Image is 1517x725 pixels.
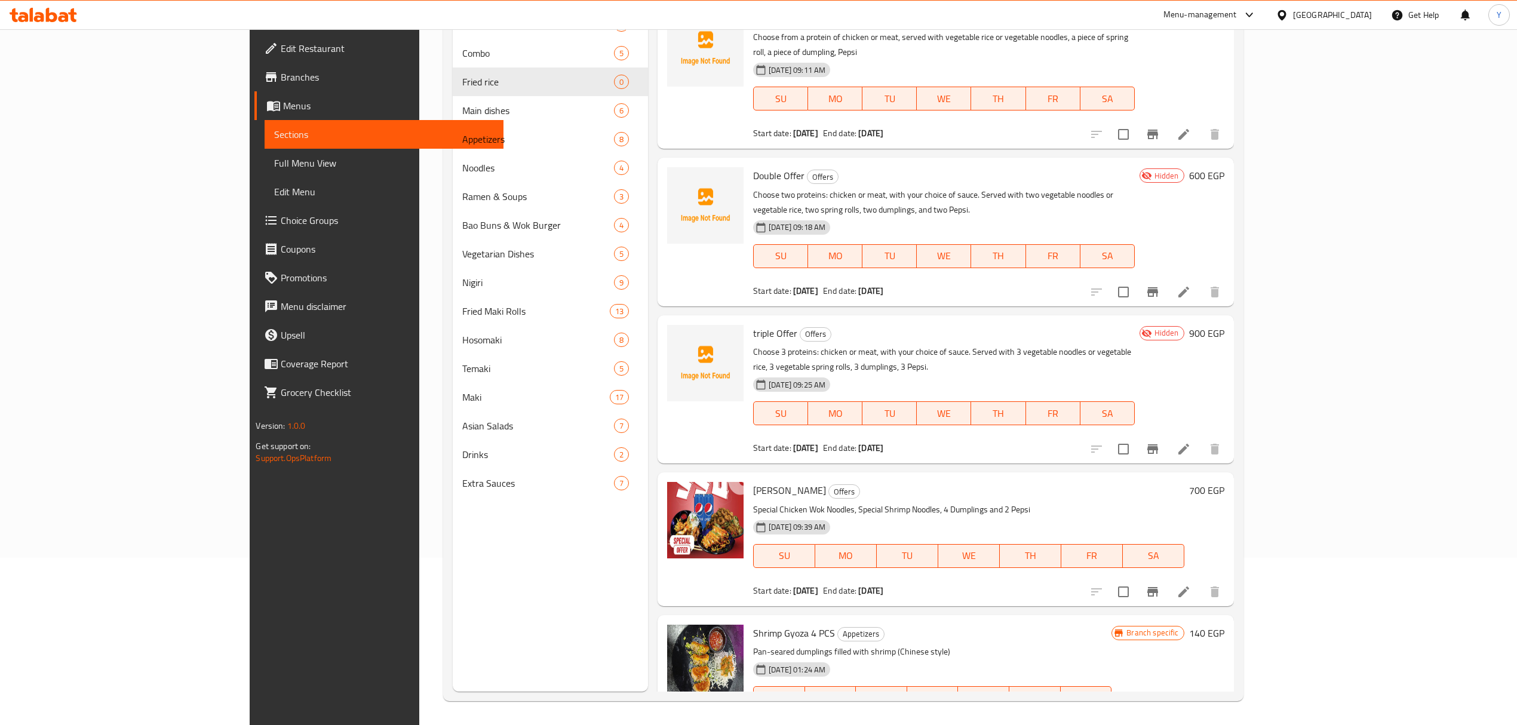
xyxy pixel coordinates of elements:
[281,70,493,84] span: Branches
[807,170,839,184] div: Offers
[753,188,1135,217] p: Choose two proteins: chicken or meat, with your choice of sauce. Served with two vegetable noodle...
[753,544,815,568] button: SU
[1189,625,1224,641] h6: 140 EGP
[753,481,826,499] span: [PERSON_NAME]
[667,482,744,558] img: Shin Chung Offer
[758,690,800,707] span: SU
[912,690,954,707] span: WE
[800,327,831,342] div: Offers
[823,283,856,299] span: End date:
[254,63,503,91] a: Branches
[462,189,614,204] div: Ramen & Soups
[837,627,885,641] div: Appetizers
[1200,435,1229,463] button: delete
[615,248,628,260] span: 5
[274,185,493,199] span: Edit Menu
[614,218,629,232] div: items
[615,334,628,346] span: 8
[1293,8,1372,21] div: [GEOGRAPHIC_DATA]
[1138,120,1167,149] button: Branch-specific-item
[453,125,648,153] div: Appetizers8
[1138,278,1167,306] button: Branch-specific-item
[1026,401,1080,425] button: FR
[753,345,1135,374] p: Choose 3 proteins: chicken or meat, with your choice of sauce. Served with 3 vegetable noodles or...
[614,103,629,118] div: items
[805,686,856,710] button: MO
[856,686,907,710] button: TU
[858,125,883,141] b: [DATE]
[614,75,629,89] div: items
[462,218,614,232] div: Bao Buns & Wok Burger
[1000,544,1061,568] button: TH
[453,440,648,469] div: Drinks2
[958,686,1009,710] button: TH
[610,390,629,404] div: items
[938,544,1000,568] button: WE
[813,247,858,265] span: MO
[462,275,614,290] span: Nigiri
[254,349,503,378] a: Coverage Report
[1080,401,1135,425] button: SA
[1085,90,1130,107] span: SA
[793,583,818,598] b: [DATE]
[753,440,791,456] span: Start date:
[453,39,648,67] div: Combo5
[753,583,791,598] span: Start date:
[667,167,744,244] img: Double Offer
[963,690,1005,707] span: TH
[254,206,503,235] a: Choice Groups
[462,333,614,347] span: Hosomaki
[667,325,744,401] img: triple Offer
[1189,325,1224,342] h6: 900 EGP
[858,283,883,299] b: [DATE]
[1080,87,1135,110] button: SA
[917,401,971,425] button: WE
[462,361,614,376] span: Temaki
[453,211,648,239] div: Bao Buns & Wok Burger4
[823,440,856,456] span: End date:
[808,87,862,110] button: MO
[1031,90,1076,107] span: FR
[867,405,912,422] span: TU
[1061,544,1123,568] button: FR
[862,244,917,268] button: TU
[610,392,628,403] span: 17
[1009,686,1061,710] button: FR
[753,30,1135,60] p: Choose from a protein of chicken or meat, served with vegetable rice or vegetable noodles, a piec...
[758,90,803,107] span: SU
[753,244,808,268] button: SU
[610,306,628,317] span: 13
[614,189,629,204] div: items
[1065,690,1107,707] span: SA
[614,161,629,175] div: items
[793,440,818,456] b: [DATE]
[1200,120,1229,149] button: delete
[829,485,859,499] span: Offers
[1189,167,1224,184] h6: 600 EGP
[1061,686,1112,710] button: SA
[453,96,648,125] div: Main dishes6
[462,476,614,490] div: Extra Sauces
[764,664,830,675] span: [DATE] 01:24 AM
[287,418,306,434] span: 1.0.0
[281,271,493,285] span: Promotions
[971,401,1025,425] button: TH
[1177,442,1191,456] a: Edit menu item
[453,354,648,383] div: Temaki5
[462,132,614,146] div: Appetizers
[462,161,614,175] span: Noodles
[254,378,503,407] a: Grocery Checklist
[281,385,493,400] span: Grocery Checklist
[800,327,831,341] span: Offers
[1066,547,1118,564] span: FR
[462,46,614,60] div: Combo
[615,220,628,231] span: 4
[615,420,628,432] span: 7
[283,99,493,113] span: Menus
[453,5,648,502] nav: Menu sections
[462,447,614,462] div: Drinks
[753,125,791,141] span: Start date:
